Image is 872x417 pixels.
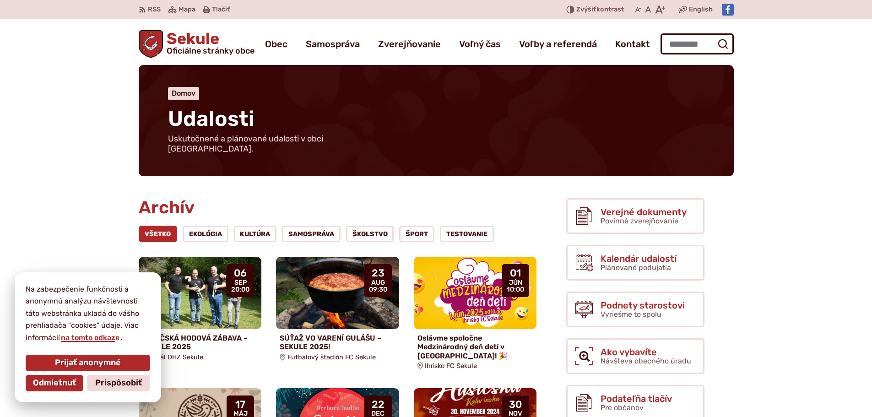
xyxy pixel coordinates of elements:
a: English [687,4,715,15]
span: Ihrisko FC Sekule [425,362,477,370]
a: Kontakt [615,31,650,57]
span: 20:00 [231,286,249,293]
span: 09:30 [369,286,387,293]
span: Zvýšiť [576,5,596,13]
a: Domov [172,89,195,97]
p: Uskutočnené a plánované udalosti v obci [GEOGRAPHIC_DATA]. [168,134,388,154]
a: Ako vybavíte Návšteva obecného úradu [566,338,704,374]
a: Kalendár udalostí Plánované podujatia [566,245,704,281]
span: Odmietnuť [33,378,76,388]
span: Oficiálne stránky obce [167,47,255,55]
a: Testovanie [440,226,494,242]
span: 06 [231,268,249,279]
span: Návšteva obecného úradu [601,357,691,365]
span: RSS [148,4,161,15]
a: Šport [399,226,434,242]
span: Povinné zverejňovanie [601,217,678,225]
span: Sekule [163,31,255,55]
span: Kalendár udalostí [601,254,677,264]
span: sep [231,279,249,287]
a: Voľný čas [459,31,501,57]
a: Obec [265,31,287,57]
a: Samospráva [306,31,360,57]
span: Prijať anonymné [55,358,121,368]
span: Vyriešme to spolu [601,310,661,319]
span: 10:00 [507,286,524,293]
span: Tlačiť [212,6,230,14]
span: Pre občanov [601,403,644,412]
img: Prejsť na domovskú stránku [139,30,163,58]
a: Verejné dokumenty Povinné zverejňovanie [566,198,704,234]
a: Logo Sekule, prejsť na domovskú stránku. [139,30,255,58]
a: Zverejňovanie [378,31,441,57]
a: HASIČSKÁ HODOVÁ ZÁBAVA – SEKULE 2025 Areál DHZ Sekule 06 sep 20:00 [139,257,262,364]
span: 23 [369,268,387,279]
a: Kultúra [234,226,277,242]
span: 30 [506,399,525,410]
button: Prispôsobiť [87,375,150,391]
span: 01 [507,268,524,279]
h2: Archív [139,198,537,217]
a: Podnety starostovi Vyriešme to spolu [566,292,704,327]
span: Plánované podujatia [601,263,671,272]
span: 22 [369,399,386,410]
span: English [689,4,713,15]
span: Udalosti [168,106,255,131]
span: Podnety starostovi [601,300,685,310]
span: Verejné dokumenty [601,207,687,217]
img: Prejsť na Facebook stránku [722,4,734,16]
a: Samospráva [282,226,341,242]
a: Oslávme spoločne Medzinárodný deň detí v [GEOGRAPHIC_DATA]! 🎉 Ihrisko FC Sekule 01 jún 10:00 [414,257,537,373]
p: Na zabezpečenie funkčnosti a anonymnú analýzu návštevnosti táto webstránka ukladá do vášho prehli... [26,283,150,344]
span: 17 [231,399,249,410]
h4: Oslávme spoločne Medzinárodný deň detí v [GEOGRAPHIC_DATA]! 🎉 [417,334,533,360]
span: Mapa [179,4,195,15]
a: Voľby a referendá [519,31,597,57]
button: Prijať anonymné [26,355,150,371]
a: na tomto odkaze [60,333,120,342]
span: Ako vybavíte [601,347,691,357]
h4: SÚŤAŽ VO VARENÍ GULÁŠU – SEKULE 2025! [280,334,395,351]
span: jún [507,279,524,287]
h4: HASIČSKÁ HODOVÁ ZÁBAVA – SEKULE 2025 [142,334,258,351]
span: Futbalový štadión FC Sekule [287,353,376,361]
span: aug [369,279,387,287]
span: Prispôsobiť [95,378,142,388]
span: Areál DHZ Sekule [150,353,203,361]
button: Odmietnuť [26,375,83,391]
a: Ekológia [183,226,228,242]
span: kontrast [576,6,624,14]
a: ŠKOLSTVO [346,226,394,242]
a: Všetko [139,226,178,242]
span: Podateľňa tlačív [601,394,672,404]
a: SÚŤAŽ VO VARENÍ GULÁŠU – SEKULE 2025! Futbalový štadión FC Sekule 23 aug 09:30 [276,257,399,364]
